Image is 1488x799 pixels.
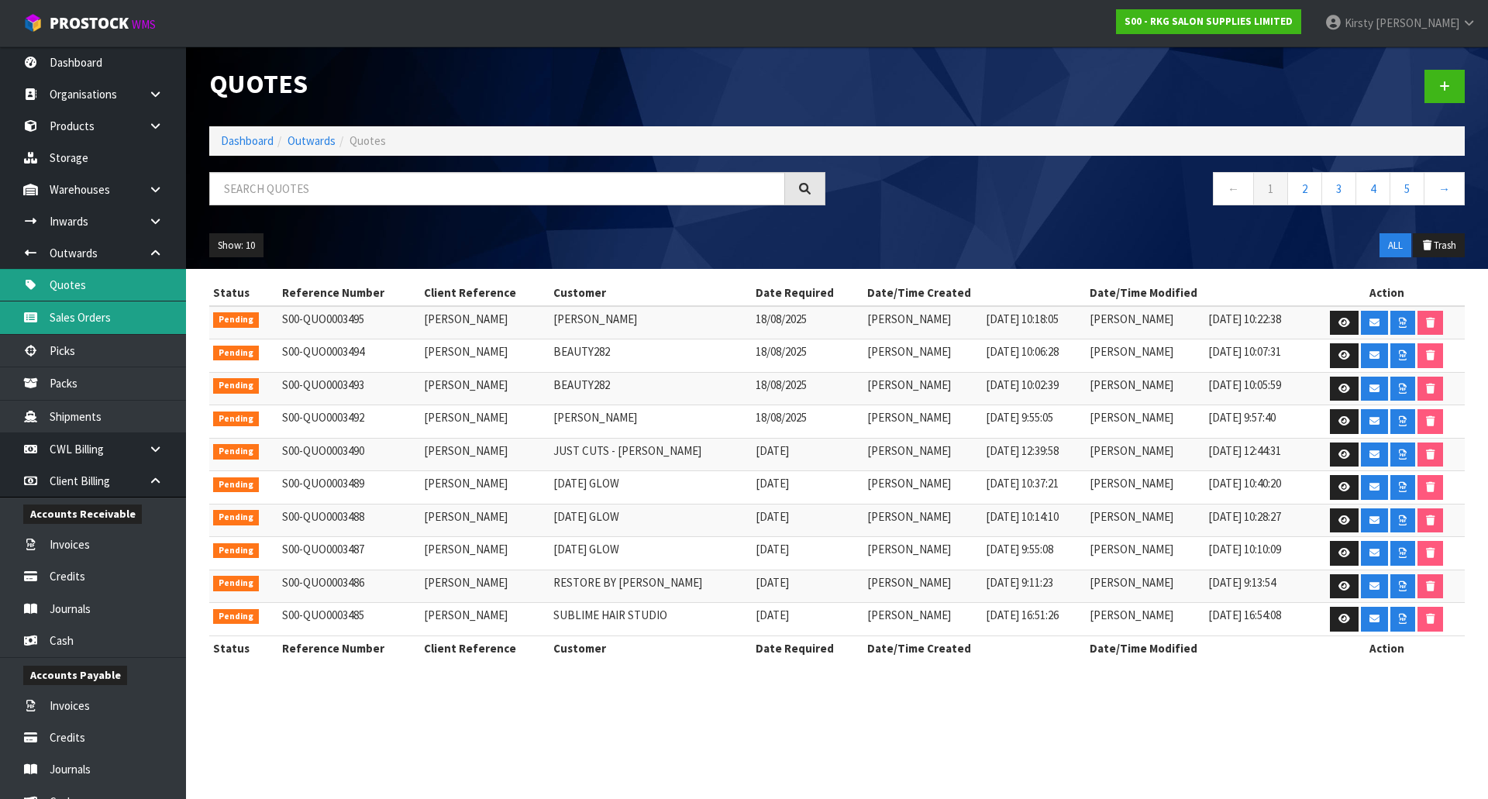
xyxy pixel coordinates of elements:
td: [DATE] 10:10:09 [1204,537,1309,570]
td: [PERSON_NAME] [1086,603,1204,636]
input: Search quotes [209,172,785,205]
td: [PERSON_NAME] [420,438,549,471]
th: Action [1308,281,1465,305]
span: ProStock [50,13,129,33]
td: [DATE] 10:07:31 [1204,339,1309,373]
span: Pending [213,576,259,591]
td: S00-QUO0003487 [278,537,421,570]
nav: Page navigation [849,172,1465,210]
th: Client Reference [420,635,549,660]
th: Date/Time Modified [1086,281,1308,305]
td: S00-QUO0003494 [278,339,421,373]
td: [DATE] GLOW [549,471,752,505]
span: Kirsty [1345,15,1373,30]
th: Customer [549,635,752,660]
td: [PERSON_NAME] [420,537,549,570]
strong: S00 - RKG SALON SUPPLIES LIMITED [1125,15,1293,28]
td: [PERSON_NAME] [1086,471,1204,505]
td: S00-QUO0003493 [278,372,421,405]
td: [DATE] 10:14:10 [982,504,1087,537]
td: BEAUTY282 [549,372,752,405]
span: Accounts Payable [23,666,127,685]
span: Quotes [350,133,386,148]
button: Trash [1413,233,1465,258]
button: Show: 10 [209,233,263,258]
span: 18/08/2025 [756,344,807,359]
td: S00-QUO0003486 [278,570,421,603]
td: RESTORE BY [PERSON_NAME] [549,570,752,603]
span: Pending [213,444,259,460]
span: Pending [213,477,259,493]
td: S00-QUO0003485 [278,603,421,636]
span: Pending [213,412,259,427]
td: [PERSON_NAME] [1086,339,1204,373]
small: WMS [132,17,156,32]
a: 2 [1287,172,1322,205]
td: [PERSON_NAME] [549,306,752,339]
td: S00-QUO0003488 [278,504,421,537]
td: [PERSON_NAME] [420,405,549,439]
span: Pending [213,312,259,328]
a: Dashboard [221,133,274,148]
th: Date/Time Created [863,281,1086,305]
td: [PERSON_NAME] [863,570,982,603]
td: [DATE] GLOW [549,537,752,570]
th: Date/Time Created [863,635,1086,660]
td: [PERSON_NAME] [420,372,549,405]
a: 3 [1321,172,1356,205]
span: Accounts Receivable [23,505,142,524]
td: S00-QUO0003495 [278,306,421,339]
span: Pending [213,510,259,525]
td: SUBLIME HAIR STUDIO [549,603,752,636]
td: [PERSON_NAME] [420,306,549,339]
td: [DATE] 9:55:08 [982,537,1087,570]
span: 18/08/2025 [756,312,807,326]
td: [PERSON_NAME] [863,537,982,570]
span: [DATE] [756,608,789,622]
a: 1 [1253,172,1288,205]
span: [DATE] [756,476,789,491]
td: [DATE] 10:22:38 [1204,306,1309,339]
th: Date Required [752,281,863,305]
td: [DATE] 16:51:26 [982,603,1087,636]
td: S00-QUO0003490 [278,438,421,471]
a: 4 [1355,172,1390,205]
td: [PERSON_NAME] [863,372,982,405]
td: [PERSON_NAME] [863,603,982,636]
td: [DATE] 9:11:23 [982,570,1087,603]
span: [PERSON_NAME] [1376,15,1459,30]
th: Action [1308,635,1465,660]
td: [DATE] 10:18:05 [982,306,1087,339]
td: [PERSON_NAME] [420,504,549,537]
td: [DATE] 10:40:20 [1204,471,1309,505]
a: 5 [1390,172,1424,205]
th: Customer [549,281,752,305]
td: [PERSON_NAME] [863,438,982,471]
td: [DATE] 9:57:40 [1204,405,1309,439]
span: Pending [213,346,259,361]
span: 18/08/2025 [756,410,807,425]
span: Pending [213,378,259,394]
td: JUST CUTS - [PERSON_NAME] [549,438,752,471]
td: [DATE] 12:39:58 [982,438,1087,471]
td: [PERSON_NAME] [420,603,549,636]
td: [DATE] 9:55:05 [982,405,1087,439]
td: [PERSON_NAME] [420,471,549,505]
span: [DATE] [756,575,789,590]
span: 18/08/2025 [756,377,807,392]
td: [PERSON_NAME] [420,570,549,603]
td: S00-QUO0003489 [278,471,421,505]
th: Client Reference [420,281,549,305]
td: [DATE] 10:02:39 [982,372,1087,405]
td: [DATE] 10:28:27 [1204,504,1309,537]
button: ALL [1379,233,1411,258]
td: S00-QUO0003492 [278,405,421,439]
td: [DATE] 16:54:08 [1204,603,1309,636]
td: [PERSON_NAME] [1086,504,1204,537]
td: [PERSON_NAME] [863,405,982,439]
span: [DATE] [756,443,789,458]
td: [PERSON_NAME] [1086,405,1204,439]
td: [PERSON_NAME] [863,306,982,339]
th: Date/Time Modified [1086,635,1308,660]
h1: Quotes [209,70,825,98]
